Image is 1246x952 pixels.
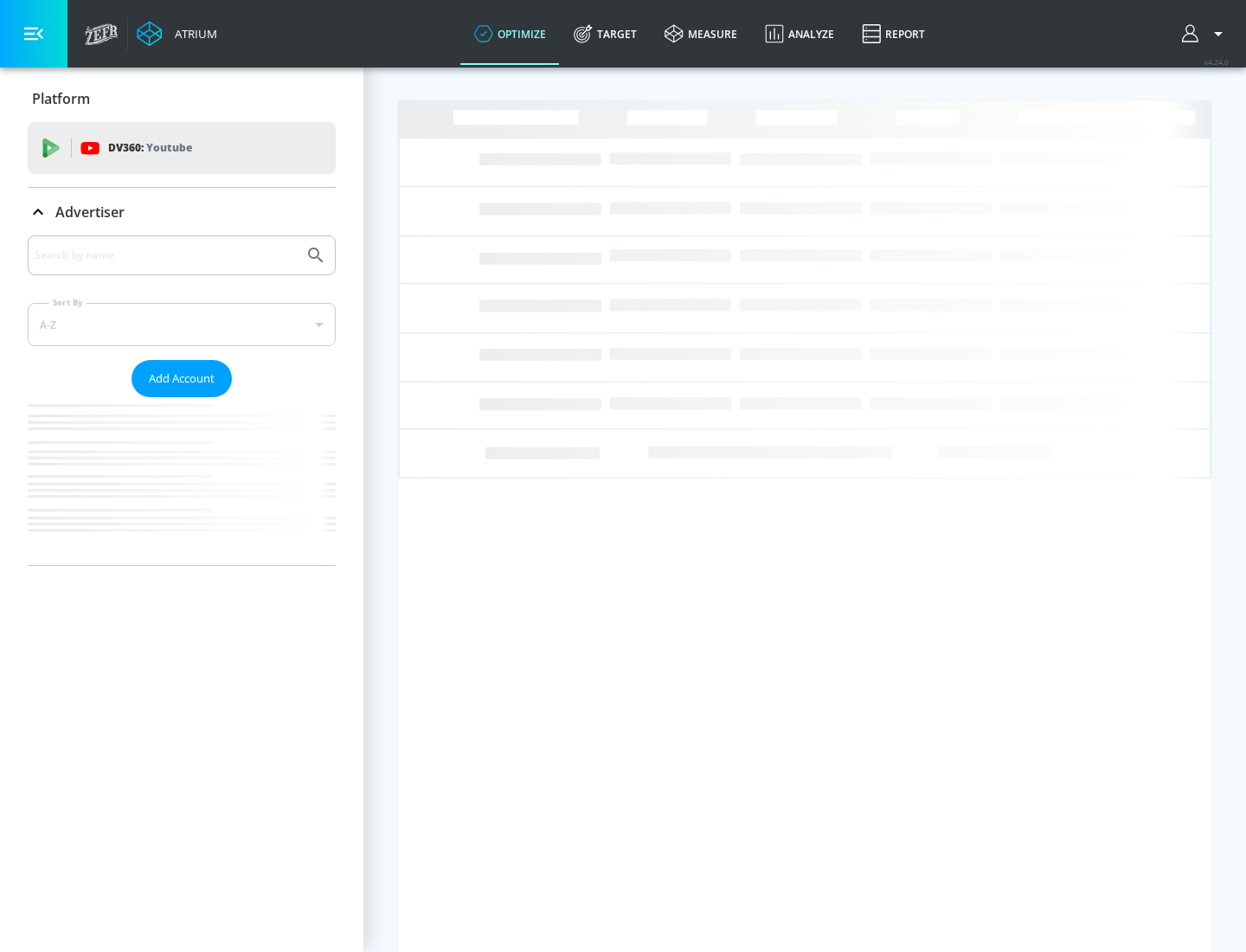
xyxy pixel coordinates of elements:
a: optimize [460,3,560,65]
a: Atrium [137,21,217,47]
p: DV360: [108,138,192,158]
div: Advertiser [28,188,336,236]
div: Atrium [168,26,217,42]
nav: list of Advertiser [28,397,336,565]
a: Analyze [751,3,848,65]
button: Add Account [132,360,232,397]
div: DV360: Youtube [28,122,336,174]
span: v 4.24.0 [1204,57,1229,67]
div: Advertiser [28,235,336,565]
a: Target [560,3,651,65]
div: A-Z [28,303,336,346]
label: Sort By [49,297,87,308]
p: Youtube [146,138,192,157]
input: Search by name [35,244,297,267]
span: Add Account [149,369,215,389]
a: measure [651,3,751,65]
p: Advertiser [55,203,125,222]
a: Report [848,3,939,65]
div: Platform [28,74,336,123]
p: Platform [32,89,90,108]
